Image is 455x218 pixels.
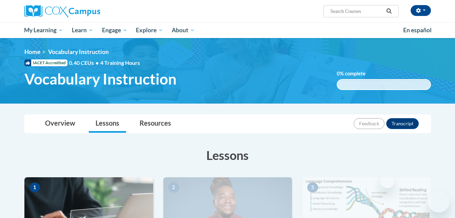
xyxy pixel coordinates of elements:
[386,118,419,129] button: Transcript
[133,115,178,133] a: Resources
[24,70,177,88] span: Vocabulary Instruction
[168,182,179,193] span: 2
[428,191,450,213] iframe: Button to launch messaging window
[24,59,67,66] span: IACET Accredited
[337,71,340,76] span: 0
[24,5,153,17] a: Cox Campus
[14,22,441,38] div: Main menu
[131,22,167,38] a: Explore
[354,118,385,129] button: Feedback
[69,59,100,67] span: 0.40 CEUs
[380,175,394,188] iframe: Close message
[172,26,195,34] span: About
[29,182,40,193] span: 1
[411,5,431,16] button: Account Settings
[307,182,318,193] span: 3
[399,23,436,37] a: En español
[337,70,376,77] label: % complete
[167,22,199,38] a: About
[67,22,98,38] a: Learn
[72,26,93,34] span: Learn
[24,147,431,164] h3: Lessons
[100,59,140,66] span: 4 Training Hours
[98,22,132,38] a: Engage
[24,26,63,34] span: My Learning
[330,7,384,15] input: Search Courses
[384,7,394,15] button: Search
[48,48,109,55] span: Vocabulary Instruction
[96,59,99,66] span: •
[24,48,40,55] a: Home
[102,26,127,34] span: Engage
[20,22,68,38] a: My Learning
[403,26,432,34] span: En español
[89,115,126,133] a: Lessons
[38,115,82,133] a: Overview
[24,5,100,17] img: Cox Campus
[136,26,163,34] span: Explore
